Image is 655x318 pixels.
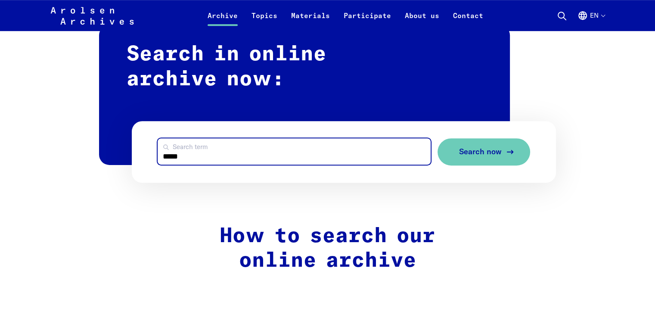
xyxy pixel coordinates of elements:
button: English, language selection [577,10,605,31]
h2: How to search our online archive [146,224,510,274]
h2: Search in online archive now: [99,25,510,165]
a: About us [398,10,446,31]
button: Search now [438,138,530,165]
a: Materials [284,10,337,31]
a: Contact [446,10,490,31]
a: Topics [245,10,284,31]
span: Search now [459,147,502,156]
a: Participate [337,10,398,31]
nav: Primary [201,5,490,26]
a: Archive [201,10,245,31]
